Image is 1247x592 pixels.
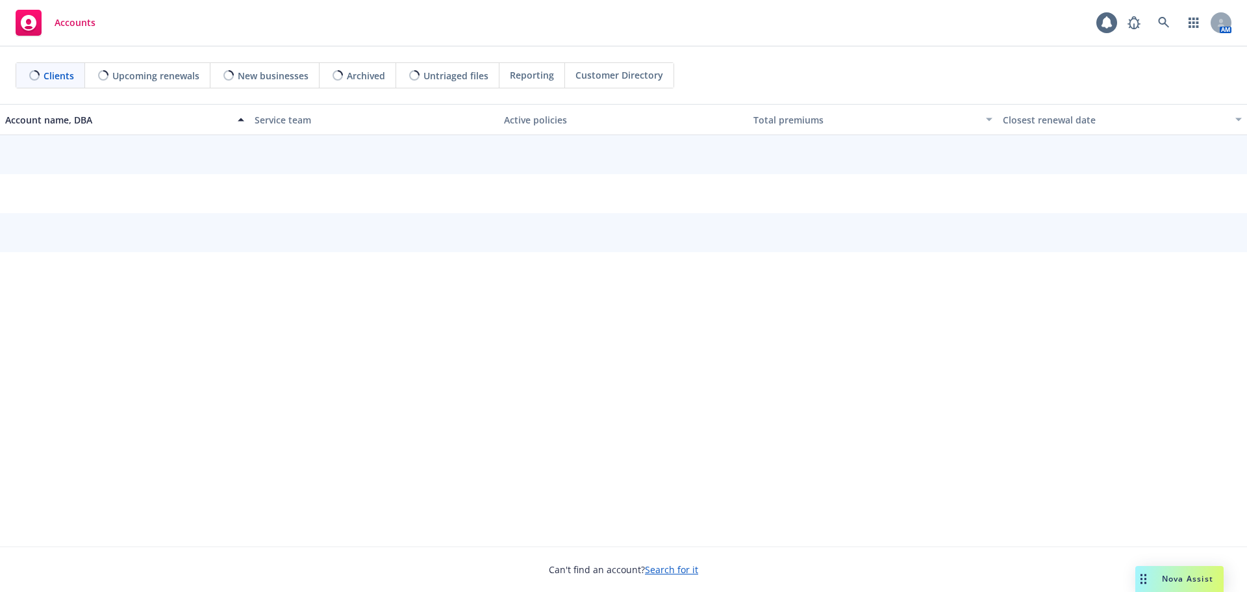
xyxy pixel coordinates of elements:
a: Accounts [10,5,101,41]
span: Can't find an account? [549,563,698,576]
span: Accounts [55,18,95,28]
div: Closest renewal date [1003,113,1228,127]
span: Upcoming renewals [112,69,199,83]
span: Clients [44,69,74,83]
a: Search [1151,10,1177,36]
button: Nova Assist [1135,566,1224,592]
div: Service team [255,113,494,127]
span: Reporting [510,68,554,82]
span: Nova Assist [1162,573,1213,584]
button: Total premiums [748,104,998,135]
a: Search for it [645,563,698,576]
button: Service team [249,104,499,135]
a: Switch app [1181,10,1207,36]
button: Active policies [499,104,748,135]
span: Archived [347,69,385,83]
div: Account name, DBA [5,113,230,127]
span: New businesses [238,69,309,83]
div: Total premiums [753,113,978,127]
a: Report a Bug [1121,10,1147,36]
div: Drag to move [1135,566,1152,592]
div: Active policies [504,113,743,127]
span: Untriaged files [423,69,488,83]
button: Closest renewal date [998,104,1247,135]
span: Customer Directory [575,68,663,82]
